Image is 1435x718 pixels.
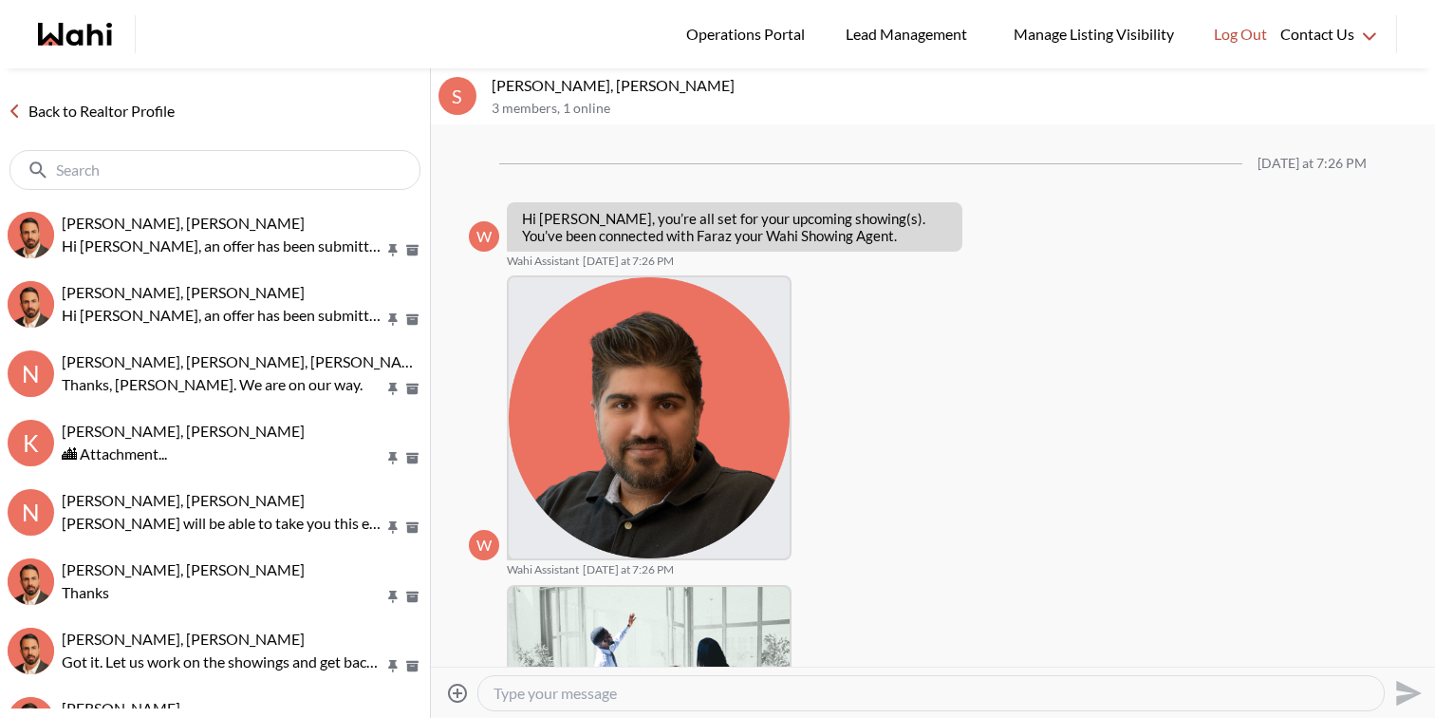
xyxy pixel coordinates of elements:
div: S [438,77,476,115]
span: Lead Management [846,22,974,47]
div: k [8,420,54,466]
textarea: Type your message [494,684,1369,703]
p: 3 members , 1 online [492,101,1427,117]
button: Archive [402,242,422,258]
p: Hi [PERSON_NAME], an offer has been submitted for [STREET_ADDRESS]. If you’re still interested in... [62,235,384,257]
span: [PERSON_NAME], [PERSON_NAME] [62,630,305,648]
div: khalid Alvi, Behnam [8,281,54,328]
img: C [8,212,54,258]
div: N [8,350,54,397]
div: N [8,489,54,536]
button: Archive [402,450,422,466]
span: [PERSON_NAME], [PERSON_NAME] [62,214,305,232]
p: Hi [PERSON_NAME], you’re all set for your upcoming showing(s). You’ve been connected with Faraz y... [522,210,947,244]
button: Pin [384,520,401,536]
span: [PERSON_NAME], [PERSON_NAME], [PERSON_NAME] [62,352,429,370]
button: Pin [384,381,401,397]
span: [PERSON_NAME], [PERSON_NAME] [62,422,305,440]
img: k [8,281,54,328]
p: Thanks, [PERSON_NAME]. We are on our way. [62,373,384,396]
img: N [8,628,54,674]
button: Archive [402,520,422,536]
span: Manage Listing Visibility [1008,22,1180,47]
img: d03c15c2156146a3.png [509,277,790,558]
span: [PERSON_NAME], [PERSON_NAME] [62,560,305,578]
div: [DATE] at 7:26 PM [1258,156,1367,172]
button: Archive [402,658,422,674]
div: W [469,530,499,560]
p: [PERSON_NAME], [PERSON_NAME] [492,76,1427,95]
div: 🏙 Attachment... [62,443,422,465]
span: [PERSON_NAME] [62,699,180,717]
div: W [469,221,499,252]
span: [PERSON_NAME], [PERSON_NAME] [62,283,305,301]
div: Caroline Rouben, Behnam [8,212,54,258]
button: Archive [402,312,422,328]
div: Suzie Persaud, Behnam [8,558,54,605]
p: Hi [PERSON_NAME], an offer has been submitted for [STREET_ADDRESS][PERSON_NAME]. If you’re still ... [62,304,384,327]
time: 2025-09-09T23:26:18.177Z [583,562,674,577]
img: S [8,558,54,605]
span: Log Out [1214,22,1267,47]
span: Wahi Assistant [507,562,579,577]
button: Pin [384,589,401,605]
button: Pin [384,312,401,328]
span: Operations Portal [686,22,811,47]
div: Nidhi Singh, Behnam [8,628,54,674]
button: Pin [384,242,401,258]
button: Archive [402,589,422,605]
button: Pin [384,450,401,466]
time: 2025-09-09T23:26:15.097Z [583,254,674,269]
a: Wahi homepage [38,23,112,46]
p: [PERSON_NAME] will be able to take you this evening. We have made a new chat so you can coordinat... [62,512,384,535]
input: Search [56,161,378,179]
button: Pin [384,658,401,674]
button: Send [1385,671,1427,714]
p: Thanks [62,581,384,604]
p: Got it. Let us work on the showings and get back to you shortly. [62,651,384,673]
span: Wahi Assistant [507,254,579,269]
span: [PERSON_NAME], [PERSON_NAME] [62,491,305,509]
button: Archive [402,381,422,397]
